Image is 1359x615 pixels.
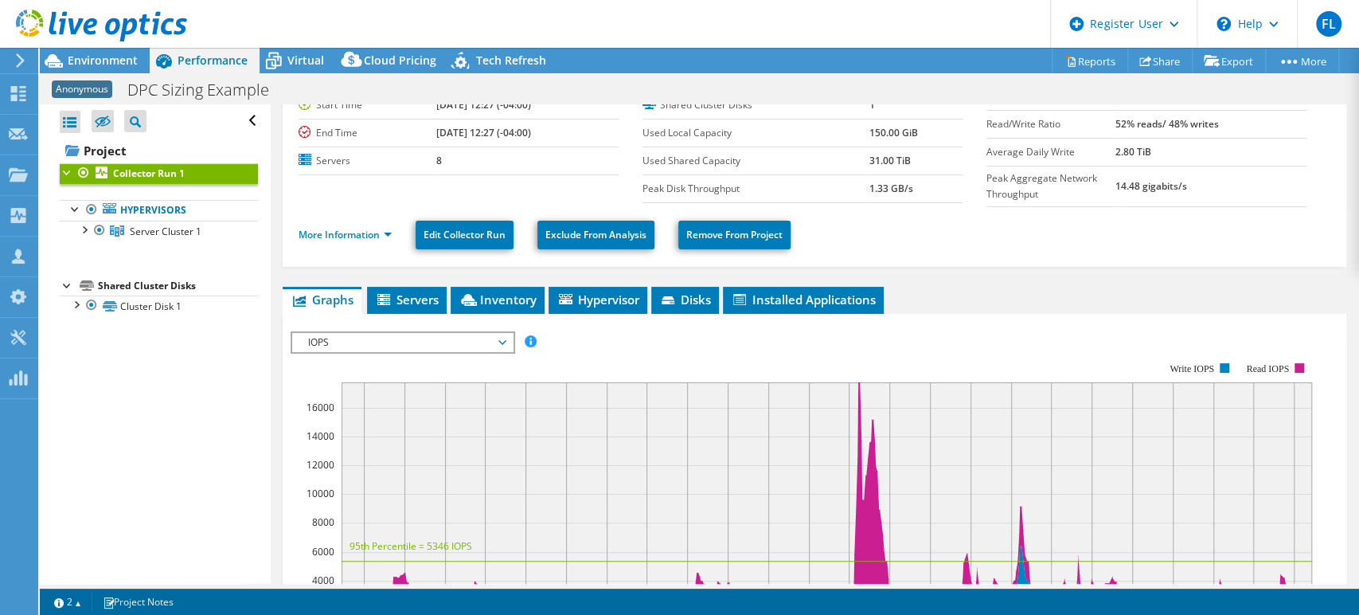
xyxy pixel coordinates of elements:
span: Performance [178,53,248,68]
text: 12000 [307,458,334,472]
b: [DATE] 12:27 (-04:00) [436,98,531,112]
a: Share [1127,49,1193,73]
label: Read/Write Ratio [986,116,1115,132]
a: Hypervisors [60,200,258,221]
a: Server Cluster 1 [60,221,258,241]
label: Peak Aggregate Network Throughput [986,170,1115,202]
span: Inventory [459,292,537,307]
a: Collector Run 1 [60,163,258,184]
span: Hypervisor [556,292,639,307]
a: Exclude From Analysis [537,221,654,249]
span: Servers [375,292,439,307]
span: Cloud Pricing [364,53,436,68]
a: Edit Collector Run [416,221,514,249]
a: Reports [1052,49,1128,73]
b: Collector Run 1 [113,166,185,180]
span: IOPS [300,333,505,352]
text: 95th Percentile = 5346 IOPS [350,539,472,553]
span: Installed Applications [731,292,876,307]
div: Shared Cluster Disks [98,276,258,296]
text: 6000 [312,545,334,558]
a: Project Notes [92,592,185,612]
label: Peak Disk Throughput [642,181,869,197]
span: FL [1316,11,1341,37]
a: Remove From Project [678,221,791,249]
a: More [1265,49,1339,73]
b: [DATE] 12:27 (-04:00) [436,126,531,139]
b: 14.48 gigabits/s [1115,179,1187,193]
label: Shared Cluster Disks [642,97,869,113]
span: Server Cluster 1 [130,225,201,238]
text: 4000 [312,574,334,587]
label: Servers [299,153,436,169]
text: 8000 [312,515,334,529]
span: Tech Refresh [476,53,546,68]
label: Start Time [299,97,436,113]
text: Read IOPS [1246,363,1289,374]
span: Anonymous [52,80,112,98]
a: Project [60,138,258,163]
b: 1.33 GB/s [869,182,913,195]
span: Virtual [287,53,324,68]
span: Disks [659,292,711,307]
a: 2 [43,592,92,612]
text: 10000 [307,487,334,500]
label: Used Shared Capacity [642,153,869,169]
span: Environment [68,53,138,68]
span: Graphs [291,292,353,307]
a: Cluster Disk 1 [60,296,258,316]
a: Export [1192,49,1266,73]
text: 16000 [307,401,334,414]
b: 31.00 TiB [869,154,911,167]
label: Average Daily Write [986,144,1115,160]
label: Used Local Capacity [642,125,869,141]
b: 1 [869,98,875,112]
h1: DPC Sizing Example [120,81,294,99]
b: 52% reads/ 48% writes [1115,117,1219,131]
text: 14000 [307,429,334,443]
label: End Time [299,125,436,141]
b: 150.00 GiB [869,126,918,139]
svg: \n [1216,17,1231,31]
b: 8 [436,154,442,167]
b: 2.80 TiB [1115,145,1151,159]
a: More Information [299,228,392,241]
text: Write IOPS [1170,363,1214,374]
